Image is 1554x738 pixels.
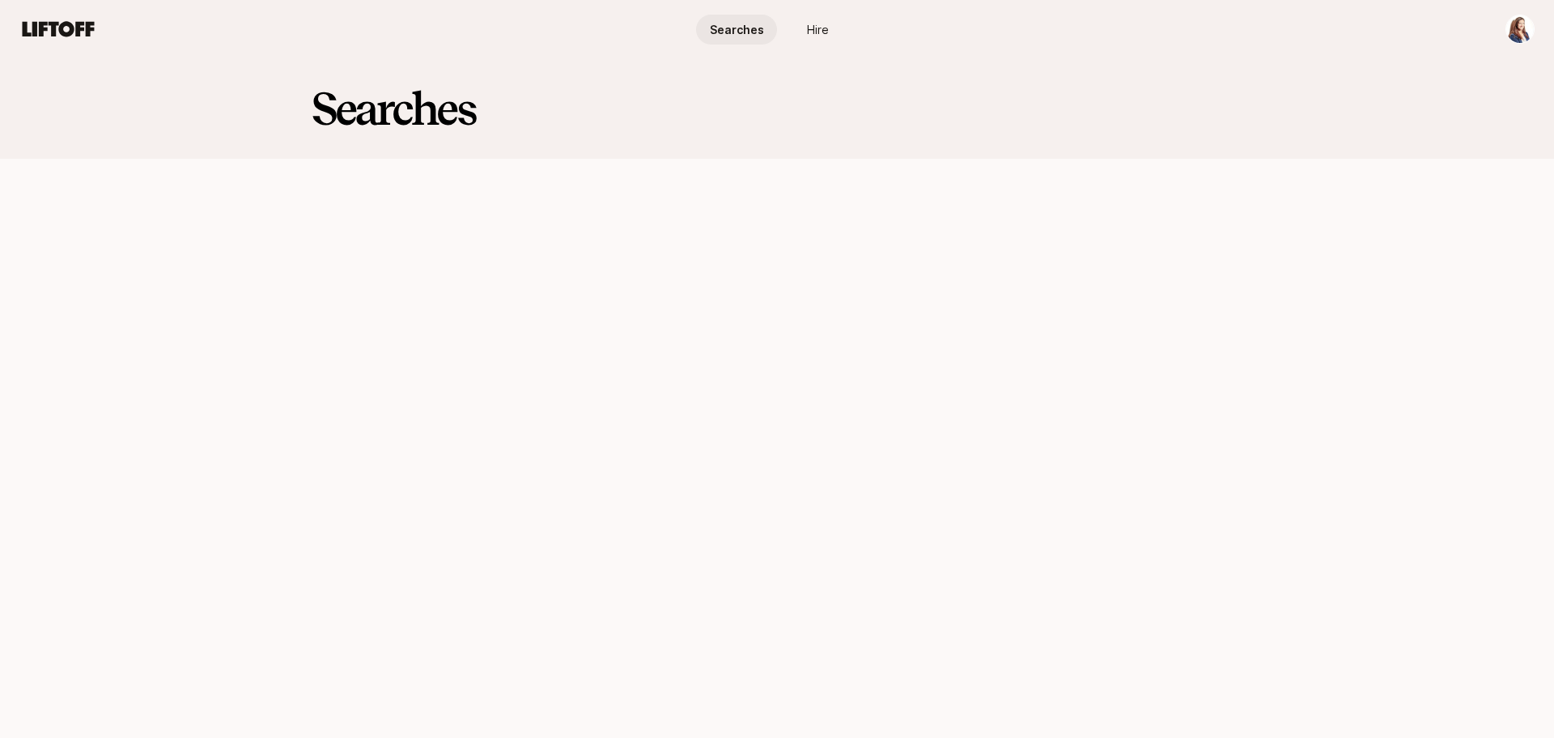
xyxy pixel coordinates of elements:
[1505,15,1535,44] button: Maraina Ruppert
[696,15,777,45] a: Searches
[807,21,829,38] span: Hire
[710,21,764,38] span: Searches
[777,15,858,45] a: Hire
[311,84,475,133] h2: Searches
[1506,15,1534,43] img: Maraina Ruppert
